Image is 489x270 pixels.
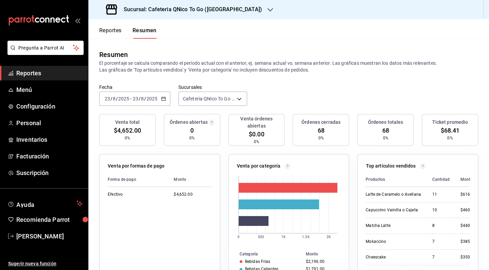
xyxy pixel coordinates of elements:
span: 0% [383,135,388,141]
span: $4,652.00 [114,126,141,135]
span: Inventarios [16,135,83,144]
text: 1.5K [302,235,310,239]
div: $350.00 [460,254,476,260]
h3: Venta órdenes abiertas [231,115,282,130]
th: Monto [168,172,211,187]
span: - [130,96,132,101]
div: 8 [432,223,450,229]
div: 10 [432,207,450,213]
p: Venta por categoría [237,162,281,170]
div: Latte de Caramelo o Avellana [366,192,421,197]
div: 7 [432,254,450,260]
span: 0% [254,139,259,145]
span: 0% [125,135,130,141]
th: Categoría [229,250,303,258]
span: 0% [189,135,195,141]
span: Facturación [16,152,83,161]
th: Productos [366,172,426,187]
span: / [144,96,146,101]
span: / [116,96,118,101]
th: Cantidad [427,172,455,187]
h3: Órdenes abiertas [170,119,208,126]
span: Pregunta a Parrot AI [18,44,73,52]
input: -- [132,96,138,101]
div: Efectivo [108,192,163,197]
span: 68 [317,126,324,135]
div: Cheescake [366,254,421,260]
text: 500 [258,235,264,239]
div: navigation tabs [99,27,157,39]
button: Pregunta a Parrot AI [7,41,84,55]
text: 0 [238,235,240,239]
input: -- [104,96,110,101]
div: 11 [432,192,450,197]
span: 0 [190,126,194,135]
div: $4,652.00 [174,192,211,197]
a: Pregunta a Parrot AI [5,49,84,56]
span: $68.41 [440,126,459,135]
p: El porcentaje se calcula comparando el período actual con el anterior, ej. semana actual vs. sema... [99,60,478,73]
span: Cafeteria QNico To Go ([GEOGRAPHIC_DATA]) [183,95,235,102]
h3: Órdenes cerradas [301,119,340,126]
span: 0% [447,135,453,141]
div: $2,196.00 [305,259,338,264]
div: Resumen [99,50,128,60]
h3: Sucursal: Cafeteria QNico To Go ([GEOGRAPHIC_DATA]) [118,5,262,14]
input: -- [141,96,144,101]
div: $616.00 [460,192,476,197]
h3: Ticket promedio [432,119,468,126]
p: Top artículos vendidos [366,162,416,170]
label: Sucursales [178,85,247,90]
div: Capuccino Vainilla o Cajeta [366,207,421,213]
input: ---- [118,96,129,101]
button: open_drawer_menu [75,18,80,23]
input: -- [112,96,116,101]
text: 2K [327,235,331,239]
span: Sugerir nueva función [8,260,83,267]
span: Recomienda Parrot [16,215,83,224]
span: 68 [382,126,389,135]
span: Personal [16,118,83,128]
p: Venta por formas de pago [108,162,164,170]
span: Reportes [16,69,83,78]
span: / [110,96,112,101]
span: / [138,96,140,101]
button: Reportes [99,27,122,39]
th: Monto [455,172,476,187]
label: Fecha [99,85,170,90]
input: ---- [146,96,158,101]
text: 1K [281,235,286,239]
span: Ayuda [16,199,74,208]
span: Configuración [16,102,83,111]
th: Forma de pago [108,172,168,187]
div: $385.00 [460,239,476,245]
span: [PERSON_NAME] [16,232,83,241]
span: Suscripción [16,168,83,177]
span: 0% [318,135,324,141]
span: Menú [16,85,83,94]
div: $440.00 [460,223,476,229]
div: $460.00 [460,207,476,213]
button: Resumen [133,27,157,39]
h3: Órdenes totales [368,119,403,126]
h3: Venta total [115,119,140,126]
div: Bebidas Frias [245,259,270,264]
th: Monto [303,250,349,258]
div: Mokaccino [366,239,421,245]
div: 7 [432,239,450,245]
div: Matcha Latte [366,223,421,229]
span: $0.00 [249,130,264,139]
